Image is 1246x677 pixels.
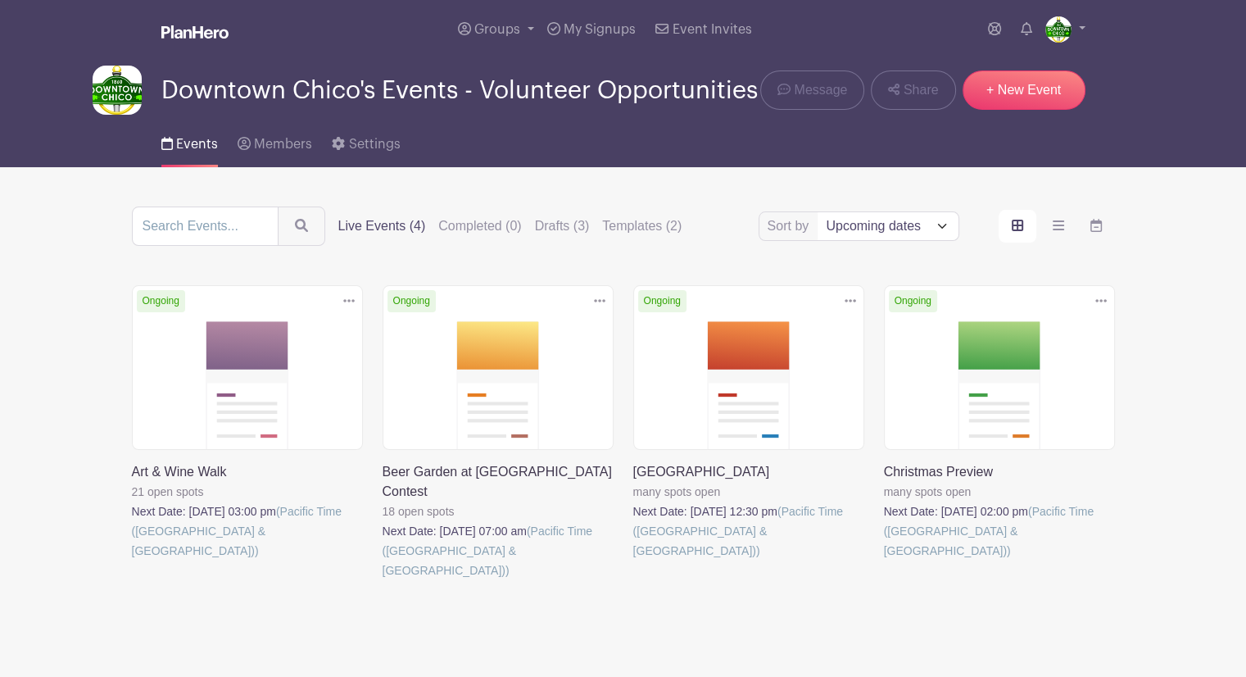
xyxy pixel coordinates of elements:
[349,138,401,151] span: Settings
[760,70,864,110] a: Message
[768,216,814,236] label: Sort by
[338,216,682,236] div: filters
[332,115,400,167] a: Settings
[93,66,142,115] img: thumbnail_Outlook-gw0oh3o3.png
[161,25,229,39] img: logo_white-6c42ec7e38ccf1d336a20a19083b03d10ae64f83f12c07503d8b9e83406b4c7d.svg
[602,216,682,236] label: Templates (2)
[438,216,521,236] label: Completed (0)
[535,216,590,236] label: Drafts (3)
[904,80,939,100] span: Share
[794,80,847,100] span: Message
[871,70,955,110] a: Share
[161,77,758,104] span: Downtown Chico's Events - Volunteer Opportunities
[338,216,426,236] label: Live Events (4)
[474,23,520,36] span: Groups
[999,210,1115,243] div: order and view
[132,207,279,246] input: Search Events...
[673,23,752,36] span: Event Invites
[564,23,636,36] span: My Signups
[1045,16,1072,43] img: thumbnail_Outlook-gw0oh3o3.png
[161,115,218,167] a: Events
[176,138,218,151] span: Events
[254,138,312,151] span: Members
[963,70,1085,110] a: + New Event
[238,115,312,167] a: Members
